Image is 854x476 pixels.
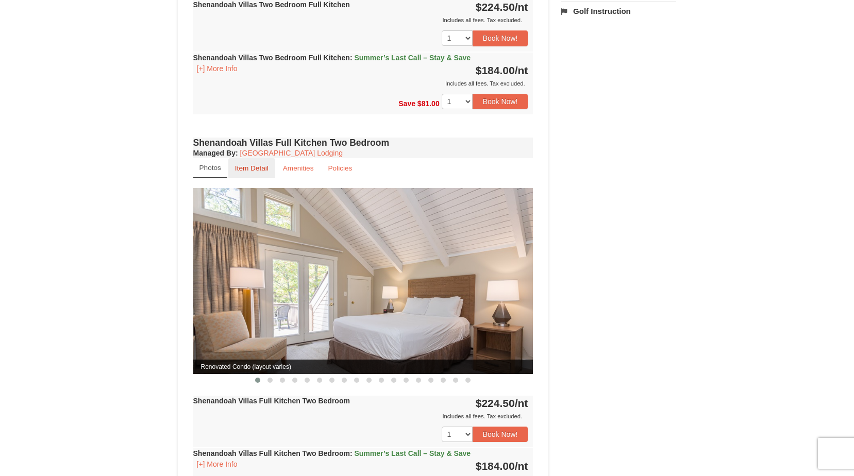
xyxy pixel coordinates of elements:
[193,149,236,157] span: Managed By
[476,460,515,472] span: $184.00
[193,1,350,9] strong: Shenandoah Villas Two Bedroom Full Kitchen
[199,164,221,172] small: Photos
[473,94,528,109] button: Book Now!
[350,449,353,457] span: :
[193,138,533,148] h4: Shenandoah Villas Full Kitchen Two Bedroom
[193,411,528,421] div: Includes all fees. Tax excluded.
[193,188,533,374] img: Renovated Condo (layout varies)
[276,158,321,178] a: Amenities
[515,64,528,76] span: /nt
[193,149,238,157] strong: :
[398,99,415,107] span: Save
[283,164,314,172] small: Amenities
[473,427,528,442] button: Book Now!
[350,54,353,62] span: :
[354,54,471,62] span: Summer’s Last Call – Stay & Save
[417,99,440,107] span: $81.00
[515,1,528,13] span: /nt
[476,1,528,13] strong: $224.50
[515,397,528,409] span: /nt
[235,164,269,172] small: Item Detail
[561,2,676,21] a: Golf Instruction
[328,164,352,172] small: Policies
[515,460,528,472] span: /nt
[473,30,528,46] button: Book Now!
[228,158,275,178] a: Item Detail
[321,158,359,178] a: Policies
[476,397,528,409] strong: $224.50
[193,54,471,62] strong: Shenandoah Villas Two Bedroom Full Kitchen
[240,149,343,157] a: [GEOGRAPHIC_DATA] Lodging
[193,360,533,374] span: Renovated Condo (layout varies)
[193,158,227,178] a: Photos
[193,15,528,25] div: Includes all fees. Tax excluded.
[193,397,350,405] strong: Shenandoah Villas Full Kitchen Two Bedroom
[193,449,471,457] strong: Shenandoah Villas Full Kitchen Two Bedroom
[193,78,528,89] div: Includes all fees. Tax excluded.
[193,63,241,74] button: [+] More Info
[476,64,515,76] span: $184.00
[354,449,471,457] span: Summer’s Last Call – Stay & Save
[193,458,241,470] button: [+] More Info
